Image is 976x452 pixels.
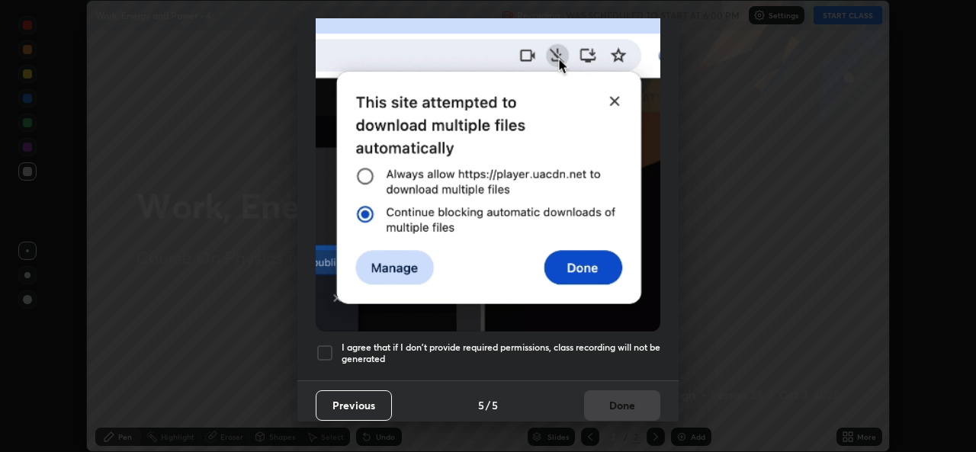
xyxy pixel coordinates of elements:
h4: 5 [478,397,484,413]
h5: I agree that if I don't provide required permissions, class recording will not be generated [342,341,660,365]
button: Previous [316,390,392,421]
h4: 5 [492,397,498,413]
h4: / [486,397,490,413]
